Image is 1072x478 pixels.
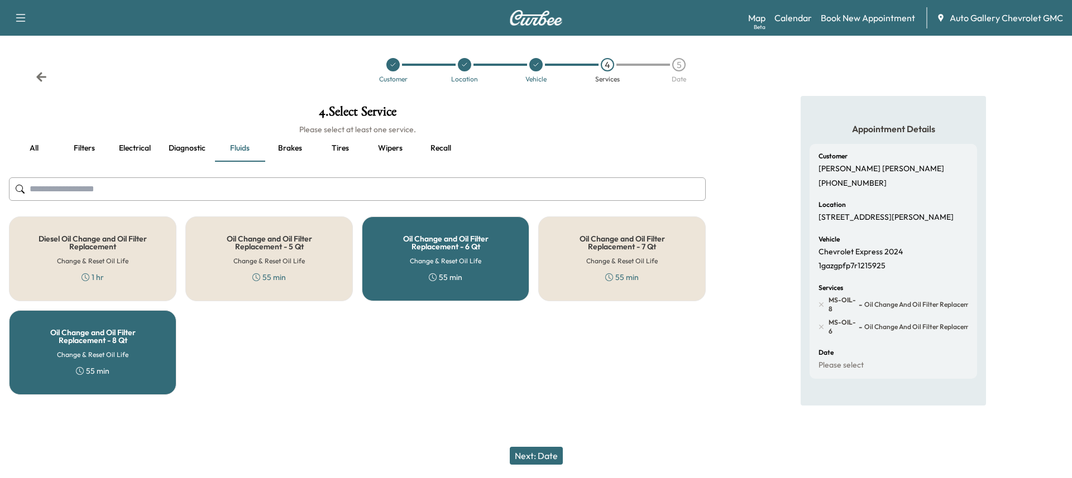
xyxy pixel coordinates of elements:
[829,318,856,336] span: MS-OIL-6
[410,256,481,266] h6: Change & Reset Oil Life
[819,164,944,174] p: [PERSON_NAME] [PERSON_NAME]
[9,135,59,162] button: all
[819,236,840,243] h6: Vehicle
[27,235,158,250] h5: Diesel Oil Change and Oil Filter Replacement
[415,135,466,162] button: Recall
[862,322,985,331] span: Oil Change and Oil Filter Replacement - 6 Qt
[856,299,862,310] span: -
[82,272,104,283] div: 1 hr
[821,11,915,25] a: Book New Appointment
[829,296,856,313] span: MS-OIL-8
[510,447,563,465] button: Next: Date
[57,350,128,360] h6: Change & Reset Oil Life
[204,235,334,250] h5: Oil Change and Oil Filter Replacement - 5 Qt
[509,10,563,26] img: Curbee Logo
[57,256,128,266] h6: Change & Reset Oil Life
[950,11,1063,25] span: Auto Gallery Chevrolet GMC
[748,11,765,25] a: MapBeta
[265,135,315,162] button: Brakes
[365,135,415,162] button: Wipers
[586,256,658,266] h6: Change & Reset Oil Life
[672,58,686,71] div: 5
[819,284,843,291] h6: Services
[380,235,511,250] h5: Oil Change and Oil Filter Replacement - 6 Qt
[27,329,158,344] h5: Oil Change and Oil Filter Replacement - 8 Qt
[819,178,887,189] p: [PHONE_NUMBER]
[36,71,47,83] div: Back
[252,272,286,283] div: 55 min
[774,11,812,25] a: Calendar
[819,153,848,160] h6: Customer
[9,135,706,162] div: basic tabs example
[451,76,478,83] div: Location
[862,300,985,309] span: Oil Change and Oil Filter Replacement - 8 Qt
[233,256,305,266] h6: Change & Reset Oil Life
[557,235,687,250] h5: Oil Change and Oil Filter Replacement - 7 Qt
[754,23,765,31] div: Beta
[672,76,686,83] div: Date
[819,261,886,271] p: 1gazgpfp7r1215925
[9,105,706,124] h1: 4 . Select Service
[315,135,365,162] button: Tires
[819,349,834,356] h6: Date
[379,76,408,83] div: Customer
[9,124,706,135] h6: Please select at least one service.
[819,213,954,223] p: [STREET_ADDRESS][PERSON_NAME]
[819,247,903,257] p: Chevrolet Express 2024
[525,76,547,83] div: Vehicle
[605,272,639,283] div: 55 min
[160,135,214,162] button: Diagnostic
[595,76,620,83] div: Services
[601,58,614,71] div: 4
[810,123,977,135] h5: Appointment Details
[214,135,265,162] button: Fluids
[819,360,864,370] p: Please select
[109,135,160,162] button: Electrical
[429,272,462,283] div: 55 min
[856,321,862,332] span: -
[59,135,109,162] button: Filters
[76,365,109,376] div: 55 min
[819,201,846,208] h6: Location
